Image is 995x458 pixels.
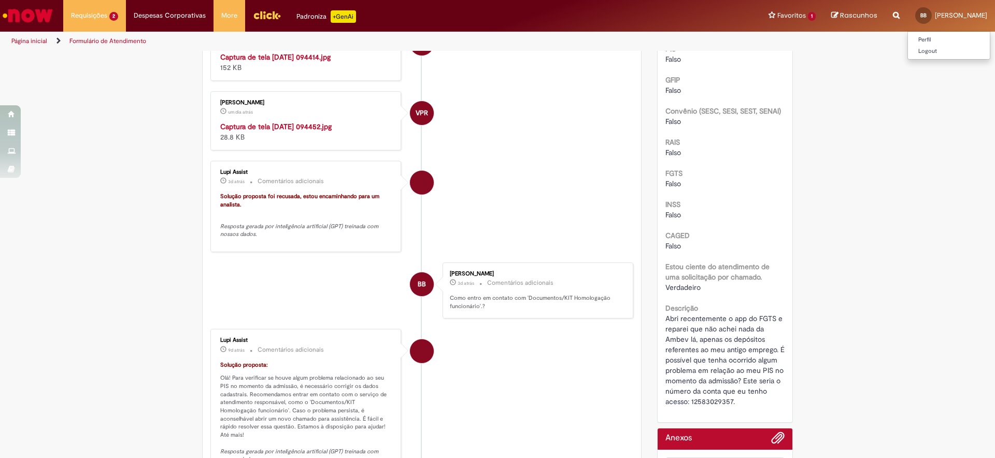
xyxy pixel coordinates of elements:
[1,5,54,26] img: ServiceNow
[220,100,393,106] div: [PERSON_NAME]
[228,178,245,185] time: 27/08/2025 09:47:55
[331,10,356,23] p: +GenAi
[228,347,245,353] time: 20/08/2025 14:27:16
[908,46,990,57] a: Logout
[410,101,434,125] div: Vanessa Paiva Ribeiro
[665,303,698,313] b: Descrição
[69,37,146,45] a: Formulário de Atendimento
[458,280,474,286] span: 3d atrás
[665,241,681,251] span: Falso
[109,12,118,21] span: 2
[665,137,680,147] b: RAIS
[416,101,428,126] span: VPR
[831,11,877,21] a: Rascunhos
[220,52,393,73] div: 152 KB
[220,223,380,239] em: Resposta gerada por inteligência artificial (GPT) treinada com nossos dados.
[908,34,990,46] a: Perfil
[458,280,474,286] time: 27/08/2025 09:47:53
[296,10,356,23] div: Padroniza
[11,37,47,45] a: Página inicial
[258,345,324,354] small: Comentários adicionais
[777,10,806,21] span: Favoritos
[665,54,681,64] span: Falso
[8,32,656,51] ul: Trilhas de página
[220,192,381,209] font: Solução proposta foi recusada, estou encaminhando para um analista.
[665,106,781,116] b: Convênio (SESC, SESI, SEST, SENAI)
[410,171,434,195] div: Lupi Assist
[220,169,393,175] div: Lupi Assist
[71,10,107,21] span: Requisições
[134,10,206,21] span: Despesas Corporativas
[665,283,701,292] span: Verdadeiro
[665,262,770,282] b: Estou ciente do atendimento de uma solicitação por chamado.
[665,44,676,53] b: PIS
[228,109,253,115] time: 28/08/2025 09:46:50
[228,178,245,185] span: 3d atrás
[410,272,434,296] div: Beatriz Menezes Baroni
[665,148,681,157] span: Falso
[840,10,877,20] span: Rascunhos
[220,122,332,131] a: Captura de tela [DATE] 094452.jpg
[221,10,237,21] span: More
[220,52,331,62] a: Captura de tela [DATE] 094414.jpg
[665,434,692,443] h2: Anexos
[487,279,553,287] small: Comentários adicionais
[935,11,987,20] span: [PERSON_NAME]
[418,272,426,297] span: BB
[220,361,268,369] font: Solução proposta:
[771,431,785,450] button: Adicionar anexos
[220,121,393,142] div: 28.8 KB
[450,294,622,310] p: Como entro em contato com 'Documentos/KIT Homologação funcionário'.?
[665,210,681,219] span: Falso
[665,200,680,209] b: INSS
[665,179,681,188] span: Falso
[665,169,683,178] b: FGTS
[410,339,434,363] div: Lupi Assist
[253,7,281,23] img: click_logo_yellow_360x200.png
[258,177,324,186] small: Comentários adicionais
[450,271,622,277] div: [PERSON_NAME]
[665,231,690,240] b: CAGED
[665,75,680,85] b: GFIP
[665,86,681,95] span: Falso
[228,347,245,353] span: 9d atrás
[665,314,787,406] span: Abri recentemente o app do FGTS e reparei que não achei nada da Ambev lá, apenas os depósitos ref...
[920,12,927,19] span: BB
[228,109,253,115] span: um dia atrás
[808,12,816,21] span: 1
[220,337,393,343] div: Lupi Assist
[665,117,681,126] span: Falso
